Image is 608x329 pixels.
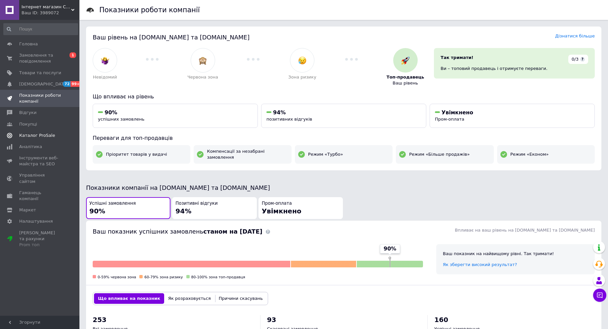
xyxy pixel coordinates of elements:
[93,316,107,324] span: 253
[19,52,61,64] span: Замовлення та повідомлення
[434,316,448,324] span: 160
[98,275,136,279] span: 0-59% червона зона
[441,66,588,72] div: Ви – топовий продавець і отримуєте переваги.
[63,81,70,87] span: 72
[19,207,36,213] span: Маркет
[555,33,595,38] a: Дізнатися більше
[19,110,36,116] span: Відгуки
[19,41,38,47] span: Головна
[19,218,53,224] span: Налаштування
[99,6,200,14] h1: Показники роботи компанії
[105,109,117,116] span: 90%
[568,55,588,64] div: 0/3
[443,262,517,267] a: Як зберегти високий результат?
[430,104,595,128] button: УвімкненоПром-оплата
[19,230,61,248] span: [PERSON_NAME] та рахунки
[199,56,207,65] img: :see_no_evil:
[442,109,473,116] span: Увімкнено
[70,81,81,87] span: 99+
[384,245,396,252] span: 90%
[443,251,588,257] div: Ваш показник на найвищому рівні. Так тримати!
[175,200,217,207] span: Позитивні відгуки
[435,117,464,122] span: Пром-оплата
[86,184,270,191] span: Показники компанії на [DOMAIN_NAME] та [DOMAIN_NAME]
[298,56,306,65] img: :disappointed_relieved:
[19,242,61,248] div: Prom топ
[22,10,79,16] div: Ваш ID: 3989072
[441,55,473,60] span: Так тримати!
[580,57,585,62] span: ?
[510,151,549,157] span: Режим «Економ»
[267,316,276,324] span: 93
[187,74,218,80] span: Червона зона
[19,121,37,127] span: Покупці
[101,56,109,65] img: :woman-shrugging:
[203,228,262,235] b: станом на [DATE]
[93,104,258,128] button: 90%успішних замовлень
[393,80,418,86] span: Ваш рівень
[19,190,61,202] span: Гаманець компанії
[261,104,426,128] button: 94%позитивних відгуків
[98,117,144,122] span: успішних замовлень
[19,133,55,138] span: Каталог ProSale
[308,151,343,157] span: Режим «Турбо»
[93,228,262,235] span: Ваш показник успішних замовлень
[409,151,470,157] span: Режим «Більше продажів»
[266,117,312,122] span: позитивних відгуків
[3,23,78,35] input: Пошук
[89,207,105,215] span: 90%
[93,34,250,41] span: Ваш рівень на [DOMAIN_NAME] та [DOMAIN_NAME]
[387,74,424,80] span: Топ-продавець
[215,293,267,304] button: Причини скасувань
[172,197,257,219] button: Позитивні відгуки94%
[19,70,61,76] span: Товари та послуги
[19,155,61,167] span: Інструменти веб-майстра та SEO
[106,151,167,157] span: Пріоритет товарів у видачі
[175,207,191,215] span: 94%
[22,4,71,10] span: Інтернет магазин Сім'я
[19,92,61,104] span: Показники роботи компанії
[70,52,76,58] span: 1
[144,275,183,279] span: 60-79% зона ризику
[19,144,42,150] span: Аналітика
[191,275,245,279] span: 80-100% зона топ-продавця
[258,197,343,219] button: Пром-оплатаУвімкнено
[93,74,117,80] span: Невідомий
[262,200,292,207] span: Пром-оплата
[207,148,288,160] span: Компенсації за незабрані замовлення
[19,81,68,87] span: [DEMOGRAPHIC_DATA]
[19,172,61,184] span: Управління сайтом
[164,293,215,304] button: Як розраховується
[593,289,606,302] button: Чат з покупцем
[94,293,164,304] button: Що впливає на показник
[273,109,286,116] span: 94%
[288,74,316,80] span: Зона ризику
[262,207,302,215] span: Увімкнено
[401,56,409,65] img: :rocket:
[86,197,170,219] button: Успішні замовлення90%
[93,135,173,141] span: Переваги для топ-продавців
[93,93,154,100] span: Що впливає на рівень
[89,200,136,207] span: Успішні замовлення
[455,228,595,233] span: Впливає на ваш рівень на [DOMAIN_NAME] та [DOMAIN_NAME]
